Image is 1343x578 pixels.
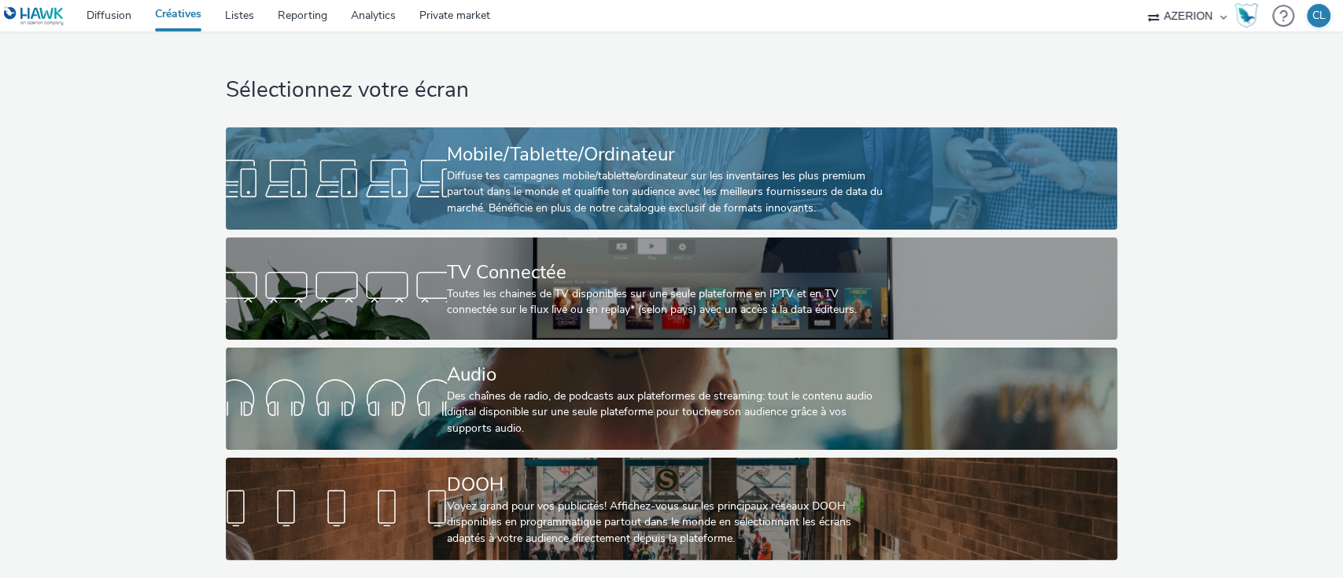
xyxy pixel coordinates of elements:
[226,458,1117,560] a: DOOHVoyez grand pour vos publicités! Affichez-vous sur les principaux réseaux DOOH disponibles en...
[447,141,890,168] div: Mobile/Tablette/Ordinateur
[447,168,890,216] div: Diffuse tes campagnes mobile/tablette/ordinateur sur les inventaires les plus premium partout dan...
[226,348,1117,450] a: AudioDes chaînes de radio, de podcasts aux plateformes de streaming: tout le contenu audio digita...
[447,259,890,286] div: TV Connectée
[447,471,890,499] div: DOOH
[226,127,1117,230] a: Mobile/Tablette/OrdinateurDiffuse tes campagnes mobile/tablette/ordinateur sur les inventaires le...
[447,361,890,388] div: Audio
[1234,3,1258,28] img: Hawk Academy
[447,499,890,547] div: Voyez grand pour vos publicités! Affichez-vous sur les principaux réseaux DOOH disponibles en pro...
[447,388,890,436] div: Des chaînes de radio, de podcasts aux plateformes de streaming: tout le contenu audio digital dis...
[447,286,890,318] div: Toutes les chaines de TV disponibles sur une seule plateforme en IPTV et en TV connectée sur le f...
[1234,3,1264,28] a: Hawk Academy
[226,237,1117,340] a: TV ConnectéeToutes les chaines de TV disponibles sur une seule plateforme en IPTV et en TV connec...
[1312,4,1326,28] div: CL
[4,6,65,26] img: undefined Logo
[226,75,1117,105] h1: Sélectionnez votre écran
